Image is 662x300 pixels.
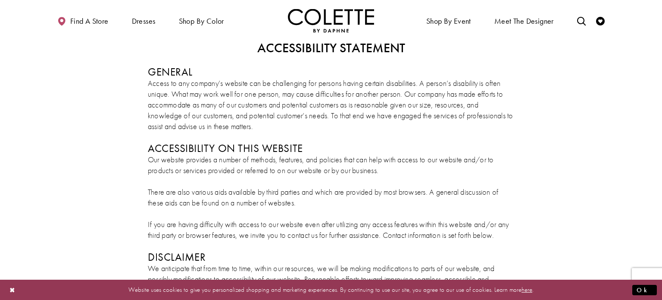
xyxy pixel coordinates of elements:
[148,186,514,208] p: There are also various aids available by third parties and which are provided by most browsers. A...
[494,17,554,25] span: Meet the designer
[148,251,514,263] h3: DISCLAIMER
[130,9,158,32] span: Dresses
[594,9,607,32] a: Check Wishlist
[148,219,514,240] p: If you are having difficulty with access to our website even after utilizing any access features ...
[62,284,600,296] p: Website uses cookies to give you personalized shopping and marketing experiences. By continuing t...
[148,154,514,176] p: Our website provides a number of methods, features, and policies that can help with access to our...
[55,9,110,32] a: Find a store
[288,9,374,32] a: Visit Home Page
[177,9,226,32] span: Shop by color
[148,78,514,132] p: Access to any company’s website can be challenging for persons having certain disabilities. A per...
[5,282,20,297] button: Close Dialog
[179,17,224,25] span: Shop by color
[424,9,473,32] span: Shop By Event
[148,66,514,78] h3: GENERAL
[132,17,156,25] span: Dresses
[148,41,514,55] h2: ACCESSIBILITY STATEMENT
[426,17,471,25] span: Shop By Event
[492,9,556,32] a: Meet the designer
[288,9,374,32] img: Colette by Daphne
[521,285,532,294] a: here
[70,17,109,25] span: Find a store
[148,142,514,154] h3: ACCESSIBILITY ON THIS WEBSITE
[632,284,657,295] button: Submit Dialog
[575,9,588,32] a: Toggle search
